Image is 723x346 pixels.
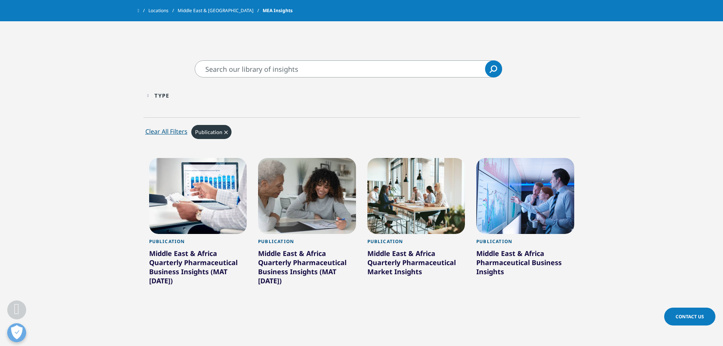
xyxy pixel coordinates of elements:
a: Publication Middle East & Africa Pharmaceutical Business Insights [476,234,574,296]
span: Publication [195,129,222,135]
div: Remove inclusion filter on Publication [191,125,232,139]
input: Search [195,60,502,77]
button: Open Preferences [7,323,26,342]
a: Locations [148,4,178,17]
div: Type facet. [154,92,169,99]
div: Publication [367,239,465,249]
span: MEA Insights [263,4,293,17]
a: Search [485,60,502,77]
div: Publication [476,239,574,249]
svg: Search [490,65,497,73]
a: Middle East & [GEOGRAPHIC_DATA] [178,4,263,17]
div: Active filters [143,123,580,147]
a: Publication Middle East & Africa Quarterly Pharmaceutical Market Insights [367,234,465,296]
div: Middle East & Africa Quarterly Pharmaceutical Business Insights (MAT [DATE]) [258,249,356,288]
a: Publication Middle East & Africa Quarterly Pharmaceutical Business Insights (MAT [DATE]) [258,234,356,305]
div: Middle East & Africa Quarterly Pharmaceutical Market Insights [367,249,465,279]
a: Publication Middle East & Africa Quarterly Pharmaceutical Business Insights (MAT [DATE]) [149,234,247,305]
div: Middle East & Africa Pharmaceutical Business Insights [476,249,574,279]
div: Publication [149,239,247,249]
div: Publication [258,239,356,249]
span: Contact Us [676,313,704,320]
svg: Clear [224,131,228,134]
a: Contact Us [664,308,715,325]
div: Clear All Filters [145,127,187,136]
div: Middle East & Africa Quarterly Pharmaceutical Business Insights (MAT [DATE]) [149,249,247,288]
